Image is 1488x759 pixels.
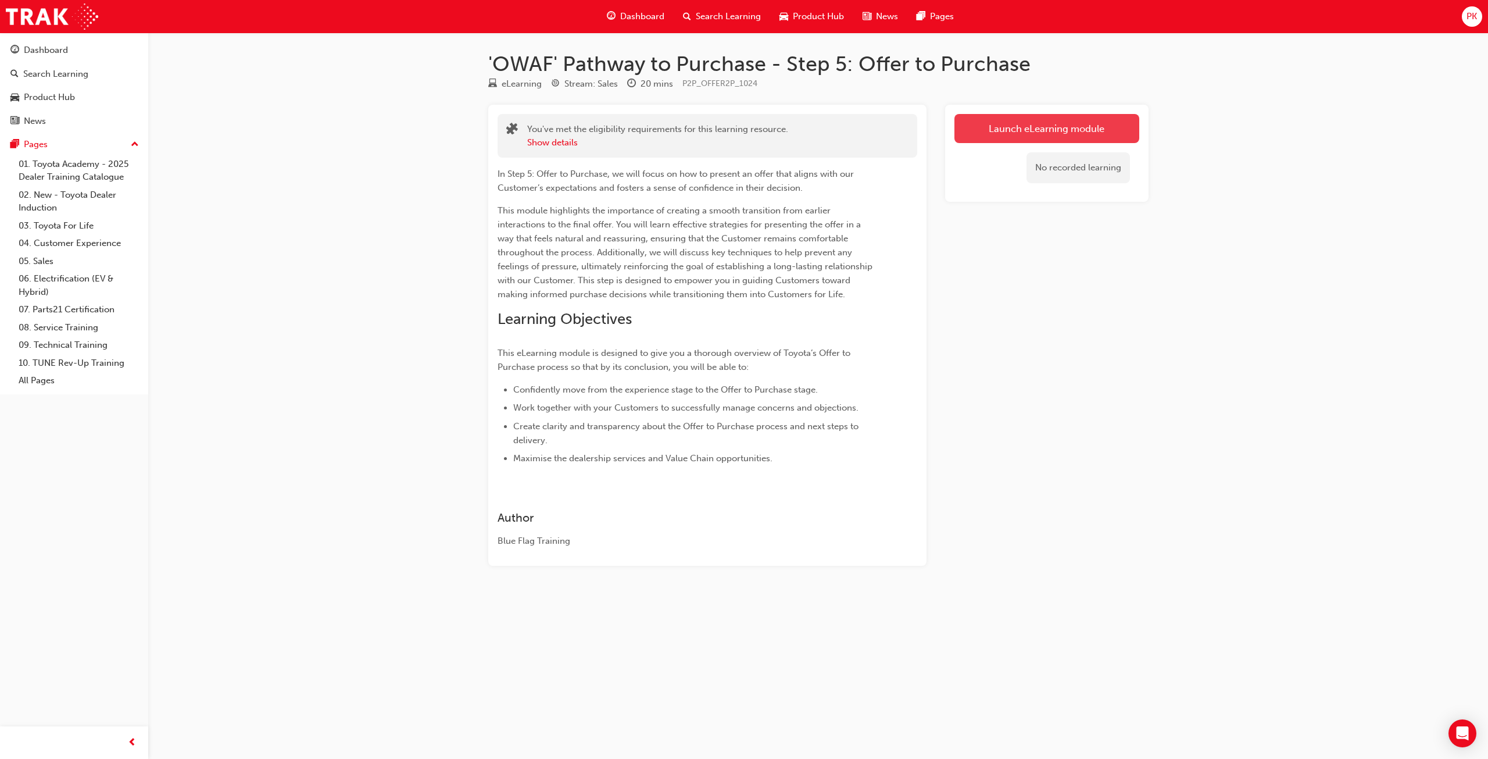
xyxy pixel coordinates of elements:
[488,79,497,90] span: learningResourceType_ELEARNING-icon
[527,123,788,149] div: You've met the eligibility requirements for this learning resource.
[506,124,518,137] span: puzzle-icon
[954,114,1139,143] a: Launch eLearning module
[770,5,853,28] a: car-iconProduct Hub
[779,9,788,24] span: car-icon
[10,140,19,150] span: pages-icon
[23,67,88,81] div: Search Learning
[5,87,144,108] a: Product Hub
[1026,152,1130,183] div: No recorded learning
[598,5,674,28] a: guage-iconDashboard
[131,137,139,152] span: up-icon
[627,77,673,91] div: Duration
[5,111,144,132] a: News
[498,169,856,193] span: In Step 5: Offer to Purchase, we will focus on how to present an offer that aligns with our Custo...
[513,384,818,395] span: Confidently move from the experience stage to the Offer to Purchase stage.
[863,9,871,24] span: news-icon
[683,9,691,24] span: search-icon
[10,116,19,127] span: news-icon
[793,10,844,23] span: Product Hub
[917,9,925,24] span: pages-icon
[641,77,673,91] div: 20 mins
[10,69,19,80] span: search-icon
[1448,719,1476,747] div: Open Intercom Messenger
[620,10,664,23] span: Dashboard
[14,301,144,319] a: 07. Parts21 Certification
[14,155,144,186] a: 01. Toyota Academy - 2025 Dealer Training Catalogue
[24,138,48,151] div: Pages
[930,10,954,23] span: Pages
[5,40,144,61] a: Dashboard
[502,77,542,91] div: eLearning
[6,3,98,30] img: Trak
[498,348,853,372] span: This eLearning module is designed to give you a thorough overview of Toyota’s Offer to Purchase p...
[498,205,875,300] span: This module highlights the importance of creating a smooth transition from earlier interactions t...
[5,134,144,155] button: Pages
[24,44,68,57] div: Dashboard
[907,5,963,28] a: pages-iconPages
[527,136,578,149] button: Show details
[498,511,875,525] h3: Author
[14,372,144,390] a: All Pages
[5,37,144,134] button: DashboardSearch LearningProduct HubNews
[24,115,46,128] div: News
[876,10,898,23] span: News
[513,453,772,464] span: Maximise the dealership services and Value Chain opportunities.
[607,9,616,24] span: guage-icon
[682,79,757,88] span: Learning resource code
[1466,10,1477,23] span: PK
[14,186,144,217] a: 02. New - Toyota Dealer Induction
[128,736,137,750] span: prev-icon
[14,217,144,235] a: 03. Toyota For Life
[14,336,144,354] a: 09. Technical Training
[14,319,144,337] a: 08. Service Training
[513,421,861,446] span: Create clarity and transparency about the Offer to Purchase process and next steps to delivery.
[627,79,636,90] span: clock-icon
[498,534,875,548] div: Blue Flag Training
[513,402,859,413] span: Work together with your Customers to successfully manage concerns and objections.
[5,63,144,85] a: Search Learning
[488,77,542,91] div: Type
[1462,6,1482,27] button: PK
[674,5,770,28] a: search-iconSearch Learning
[14,234,144,252] a: 04. Customer Experience
[564,77,618,91] div: Stream: Sales
[498,310,632,328] span: Learning Objectives
[10,45,19,56] span: guage-icon
[24,91,75,104] div: Product Hub
[14,354,144,372] a: 10. TUNE Rev-Up Training
[10,92,19,103] span: car-icon
[551,77,618,91] div: Stream
[853,5,907,28] a: news-iconNews
[551,79,560,90] span: target-icon
[488,51,1149,77] h1: 'OWAF' Pathway to Purchase - Step 5: Offer to Purchase
[14,270,144,301] a: 06. Electrification (EV & Hybrid)
[696,10,761,23] span: Search Learning
[14,252,144,270] a: 05. Sales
